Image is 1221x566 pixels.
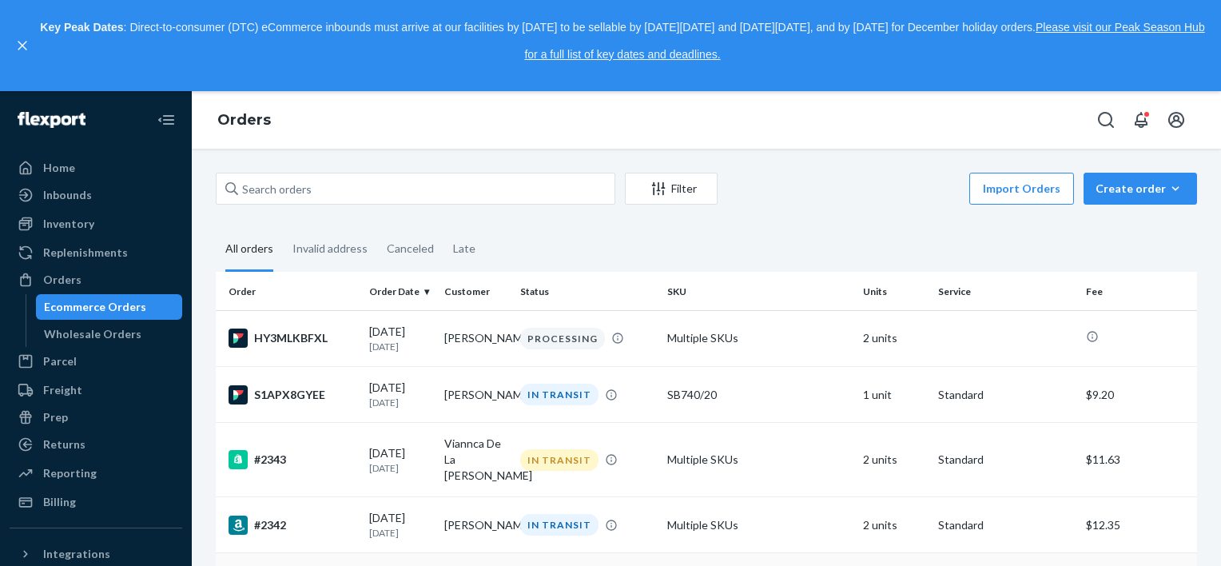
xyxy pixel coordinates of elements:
div: Replenishments [43,245,128,261]
th: SKU [661,272,857,310]
a: Ecommerce Orders [36,294,183,320]
div: Late [453,228,475,269]
td: 2 units [857,310,932,366]
td: [PERSON_NAME] [438,310,513,366]
ol: breadcrumbs [205,98,284,144]
p: : Direct-to-consumer (DTC) eCommerce inbounds must arrive at our facilities by [DATE] to be sella... [38,14,1207,68]
div: Inventory [43,216,94,232]
input: Search orders [216,173,615,205]
a: Inbounds [10,182,182,208]
button: Filter [625,173,718,205]
div: All orders [225,228,273,272]
td: Viannca De La [PERSON_NAME] [438,423,513,497]
div: IN TRANSIT [520,449,599,471]
button: close, [14,38,30,54]
p: [DATE] [369,340,432,353]
td: 1 unit [857,367,932,423]
a: Prep [10,405,182,430]
button: Close Navigation [150,104,182,136]
th: Fee [1080,272,1197,310]
a: Inventory [10,211,182,237]
div: Prep [43,409,68,425]
div: [DATE] [369,510,432,540]
button: Open Search Box [1090,104,1122,136]
strong: Key Peak Dates [40,21,123,34]
p: Standard [938,517,1072,533]
button: Create order [1084,173,1197,205]
img: Flexport logo [18,112,86,128]
div: Canceled [387,228,434,269]
a: Reporting [10,460,182,486]
div: Wholesale Orders [44,326,141,342]
div: Invalid address [292,228,368,269]
p: Standard [938,452,1072,468]
a: Orders [10,267,182,293]
div: Parcel [43,353,77,369]
td: $11.63 [1080,423,1197,497]
div: IN TRANSIT [520,384,599,405]
div: Home [43,160,75,176]
a: Home [10,155,182,181]
div: S1APX8GYEE [229,385,356,405]
div: PROCESSING [520,328,605,349]
th: Order Date [363,272,438,310]
div: Returns [43,436,86,452]
button: Open account menu [1160,104,1192,136]
td: 2 units [857,423,932,497]
a: Orders [217,111,271,129]
div: Reporting [43,465,97,481]
a: Wholesale Orders [36,321,183,347]
th: Order [216,272,363,310]
div: [DATE] [369,324,432,353]
div: Integrations [43,546,110,562]
button: Import Orders [969,173,1074,205]
div: Filter [626,181,717,197]
td: $9.20 [1080,367,1197,423]
a: Parcel [10,349,182,374]
p: [DATE] [369,461,432,475]
a: Please visit our Peak Season Hub for a full list of key dates and deadlines. [524,21,1204,61]
p: Standard [938,387,1072,403]
span: Chat [35,11,68,26]
div: #2343 [229,450,356,469]
div: IN TRANSIT [520,514,599,536]
td: [PERSON_NAME] [438,367,513,423]
td: [PERSON_NAME] [438,497,513,553]
div: Freight [43,382,82,398]
div: Billing [43,494,76,510]
div: Ecommerce Orders [44,299,146,315]
a: Replenishments [10,240,182,265]
td: Multiple SKUs [661,423,857,497]
td: Multiple SKUs [661,310,857,366]
a: Returns [10,432,182,457]
div: #2342 [229,516,356,535]
a: Billing [10,489,182,515]
th: Service [932,272,1079,310]
div: Create order [1096,181,1185,197]
th: Units [857,272,932,310]
div: Inbounds [43,187,92,203]
div: SB740/20 [667,387,851,403]
p: [DATE] [369,526,432,540]
th: Status [514,272,661,310]
button: Open notifications [1125,104,1157,136]
td: 2 units [857,497,932,553]
a: Freight [10,377,182,403]
div: [DATE] [369,380,432,409]
div: Customer [444,285,507,298]
div: Orders [43,272,82,288]
td: Multiple SKUs [661,497,857,553]
div: HY3MLKBFXL [229,329,356,348]
td: $12.35 [1080,497,1197,553]
p: [DATE] [369,396,432,409]
div: [DATE] [369,445,432,475]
